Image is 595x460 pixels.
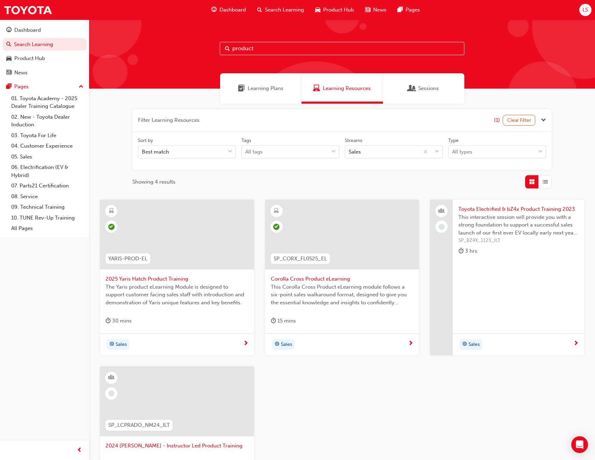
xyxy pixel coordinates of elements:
[458,247,477,255] div: 3 hrs
[8,151,86,162] a: 05. Sales
[6,42,11,48] span: search-icon
[6,84,12,90] span: pages-icon
[543,178,548,186] span: List
[6,70,12,76] span: news-icon
[398,6,403,14] span: pages-icon
[274,207,279,216] span: learningResourceType_ELEARNING-icon
[275,340,280,349] span: target-icon
[392,3,426,17] a: pages-iconPages
[8,202,86,213] a: 09. Technical Training
[100,200,254,355] a: YARIS-PROD-EL2025 Yaris Hatch Product TrainingThe Yaris product eLearning Module is designed to s...
[220,42,464,55] input: Search...
[323,84,371,92] span: Learning Resources
[14,54,45,62] div: Product Hub
[14,26,41,34] div: Dashboard
[365,6,370,14] span: news-icon
[109,373,114,382] span: learningResourceType_INSTRUCTOR_LED-icon
[206,3,252,17] a: guage-iconDashboard
[108,224,115,230] span: learningRecordVerb_PASS-icon
[273,224,280,230] span: learningRecordVerb_COMPLETE-icon
[458,247,464,255] span: duration-icon
[8,162,86,180] a: 06. Electrification (EV & Hybrid)
[418,84,439,92] span: Sessions
[438,224,445,230] span: learningRecordVerb_NONE-icon
[225,45,230,53] span: Search
[271,275,414,283] span: Corolla Cross Product eLearning
[271,283,414,307] span: This Corolla Cross Product eLearning module follows a six-point sales walkaround format, designed...
[582,6,588,14] span: LS
[408,84,415,92] span: Sessions
[571,436,588,453] div: Open Intercom Messenger
[248,84,283,92] span: Learning Plans
[3,66,86,79] a: News
[142,148,169,156] div: Best match
[310,3,360,17] a: car-iconProduct Hub
[503,115,536,126] button: Clear Filter
[3,2,52,18] img: Trak
[79,82,84,91] span: up-icon
[106,442,248,450] span: 2024 [PERSON_NAME] - Instructor Led Product Training
[8,130,86,141] a: 03. Toyota For Life
[271,317,276,325] span: duration-icon
[138,137,153,144] div: Sort by
[8,191,86,202] a: 08. Service
[313,84,320,92] span: Learning Resources
[245,148,263,156] div: All tags
[3,24,86,37] a: Dashboard
[106,317,111,325] span: duration-icon
[8,180,86,191] a: 07. Parts21 Certification
[462,340,467,349] span: target-icon
[220,73,302,104] a: Learning PlansLearning Plans
[458,213,579,237] span: This interactive session will provide you with a strong foundation to support a successful sales ...
[241,137,339,159] label: tagOptions
[274,255,327,263] span: SP_CORX_FL0525_EL
[219,6,246,14] span: Dashboard
[373,6,386,14] span: News
[3,80,86,93] button: Pages
[252,3,310,17] a: search-iconSearch Learning
[430,200,584,355] a: Toyota Electrified & bZ4x Product Training 2023This interactive session will provide you with a s...
[77,446,82,455] span: prev-icon
[6,27,12,34] span: guage-icon
[383,73,464,104] a: SessionsSessions
[8,223,86,234] a: All Pages
[448,137,459,144] div: Type
[108,421,170,429] span: SP_LCPRADO_NM24_ILT
[538,147,543,156] span: down-icon
[116,341,127,349] span: Sales
[529,178,535,186] span: Grid
[8,112,86,130] a: 02. New - Toyota Dealer Induction
[406,6,420,14] span: Pages
[106,317,132,325] div: 30 mins
[8,93,86,112] a: 01. Toyota Academy - 2025 Dealer Training Catalogue
[241,137,251,144] div: Tags
[108,390,115,396] span: learningRecordVerb_NONE-icon
[408,341,413,347] span: next-icon
[573,341,579,347] span: next-icon
[271,317,296,325] div: 15 mins
[106,283,248,307] span: The Yaris product eLearning Module is designed to support customer facing sales staff with introd...
[315,6,320,14] span: car-icon
[228,147,233,156] span: down-icon
[6,55,12,62] span: car-icon
[345,137,362,144] div: Streams
[360,3,392,17] a: news-iconNews
[265,6,304,14] span: Search Learning
[14,69,28,77] div: News
[458,205,579,213] span: Toyota Electrified & bZ4x Product Training 2023
[3,22,86,80] button: DashboardSearch LearningProduct HubNews
[106,275,248,283] span: 2025 Yaris Hatch Product Training
[8,141,86,151] a: 04. Customer Experience
[579,4,592,16] button: LS
[257,6,262,14] span: search-icon
[109,207,114,216] span: learningResourceType_ELEARNING-icon
[349,148,361,156] div: Sales
[541,116,546,124] button: Close the filter
[469,341,480,349] span: Sales
[439,207,444,216] span: people-icon
[238,84,245,92] span: Learning Plans
[331,147,336,156] span: down-icon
